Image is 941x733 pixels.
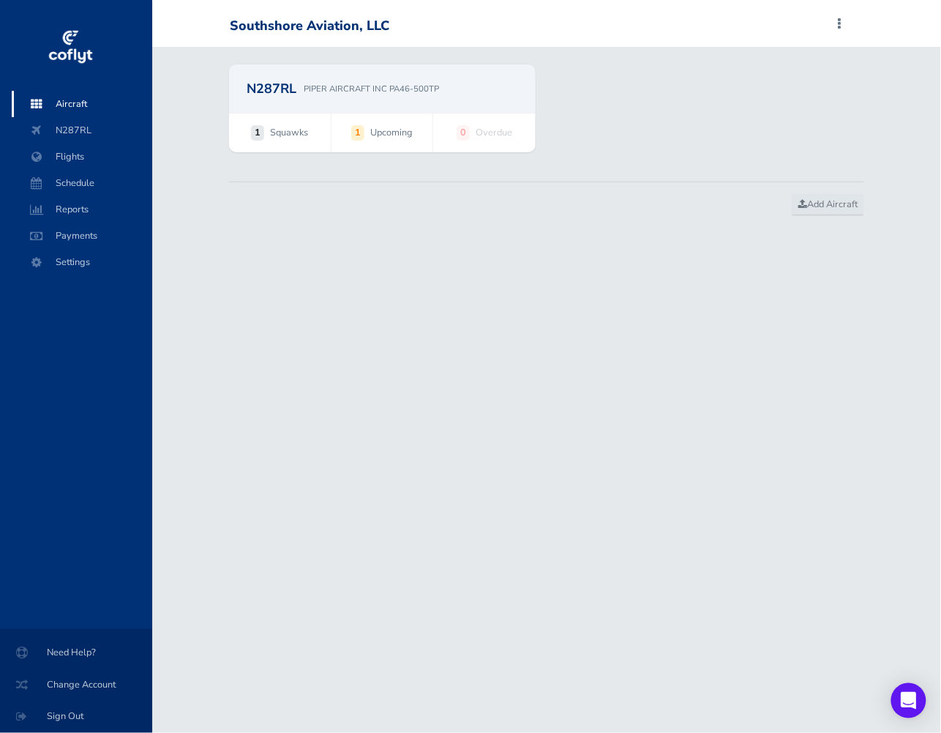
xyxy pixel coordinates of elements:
strong: 1 [251,125,264,140]
div: Open Intercom Messenger [891,683,926,718]
span: Flights [26,144,138,170]
span: Squawks [270,125,308,140]
span: Overdue [476,125,512,140]
strong: 0 [457,125,470,140]
div: Southshore Aviation, LLC [230,18,389,34]
span: Upcoming [370,125,413,140]
span: N287RL [26,117,138,144]
h2: N287RL [247,82,296,95]
span: Aircraft [26,91,138,117]
span: Sign Out [18,704,135,730]
span: Need Help? [18,639,135,666]
span: Reports [26,196,138,223]
strong: 1 [351,125,364,140]
span: Change Account [18,671,135,698]
span: Settings [26,249,138,275]
span: Payments [26,223,138,249]
span: Add Aircraft [798,198,858,211]
p: PIPER AIRCRAFT INC PA46-500TP [304,82,439,95]
img: coflyt logo [46,26,94,70]
a: N287RL PIPER AIRCRAFT INC PA46-500TP 1 Squawks 1 Upcoming 0 Overdue [229,64,536,152]
span: Schedule [26,170,138,196]
a: Add Aircraft [792,194,864,216]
